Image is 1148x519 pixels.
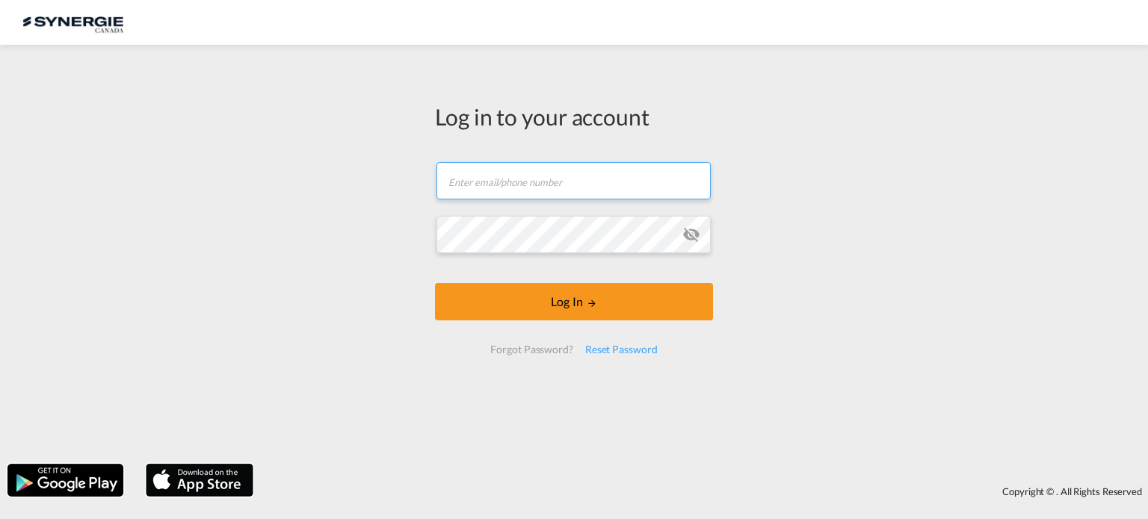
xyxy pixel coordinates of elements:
img: apple.png [144,462,255,498]
input: Enter email/phone number [436,162,711,199]
img: google.png [6,462,125,498]
img: 1f56c880d42311ef80fc7dca854c8e59.png [22,6,123,40]
div: Copyright © . All Rights Reserved [261,479,1148,504]
button: LOGIN [435,283,713,320]
div: Forgot Password? [484,336,578,363]
div: Log in to your account [435,101,713,132]
div: Reset Password [579,336,664,363]
md-icon: icon-eye-off [682,226,700,243]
